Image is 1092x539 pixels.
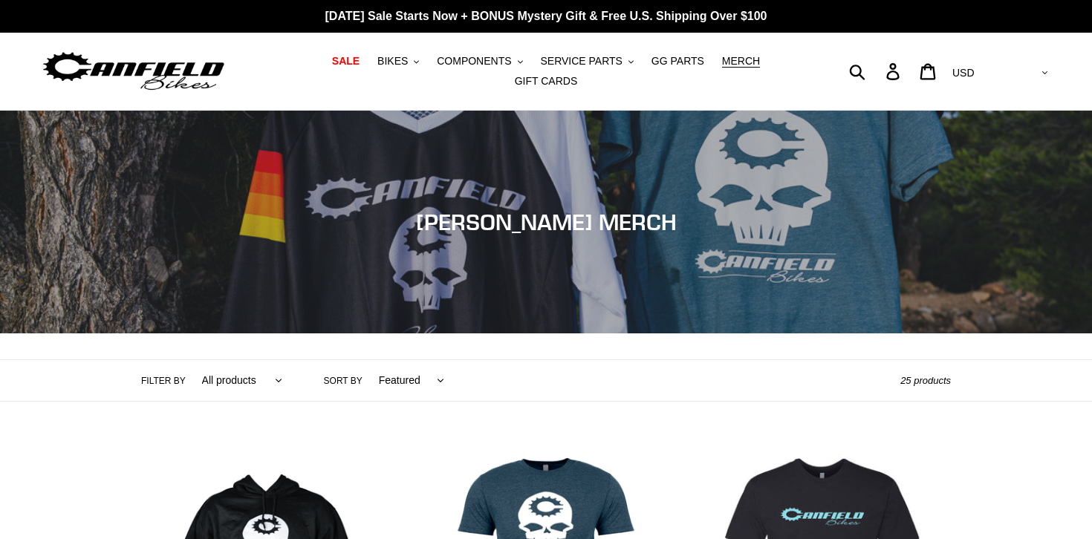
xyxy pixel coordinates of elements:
[377,55,408,68] span: BIKES
[41,48,227,95] img: Canfield Bikes
[416,209,677,235] span: [PERSON_NAME] MERCH
[533,51,640,71] button: SERVICE PARTS
[324,374,363,388] label: Sort by
[429,51,530,71] button: COMPONENTS
[900,375,951,386] span: 25 products
[540,55,622,68] span: SERVICE PARTS
[507,71,585,91] a: GIFT CARDS
[332,55,360,68] span: SALE
[722,55,760,68] span: MERCH
[325,51,367,71] a: SALE
[370,51,426,71] button: BIKES
[515,75,578,88] span: GIFT CARDS
[437,55,511,68] span: COMPONENTS
[715,51,767,71] a: MERCH
[644,51,712,71] a: GG PARTS
[857,55,895,88] input: Search
[651,55,704,68] span: GG PARTS
[141,374,186,388] label: Filter by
